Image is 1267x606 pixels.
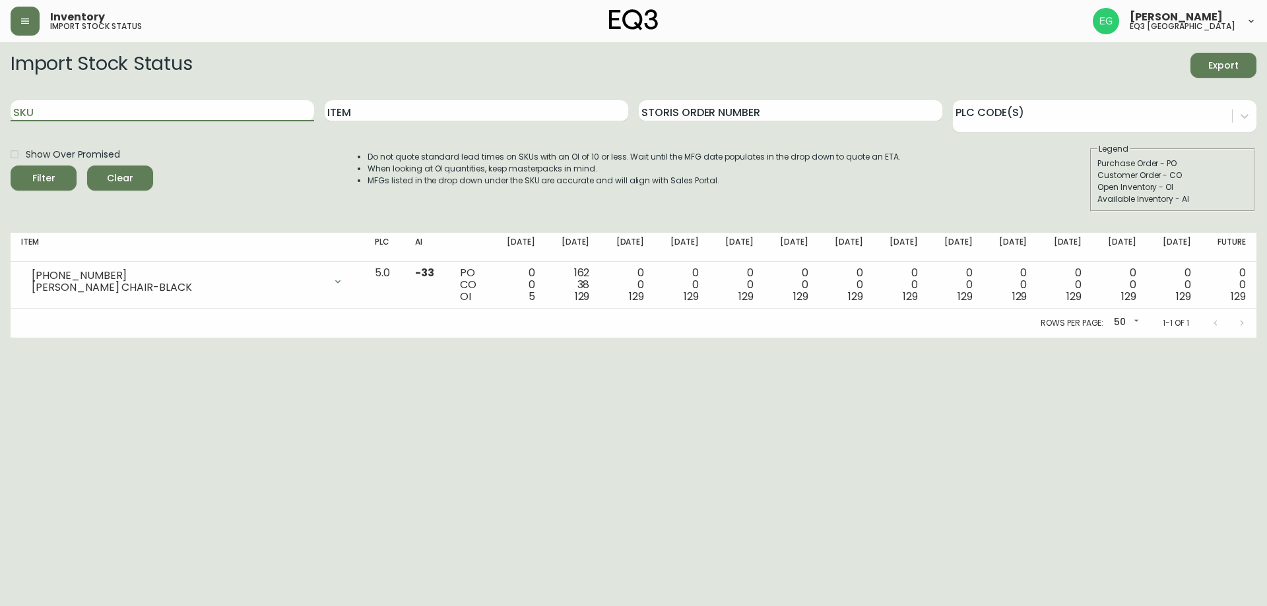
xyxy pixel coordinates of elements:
[819,233,874,262] th: [DATE]
[368,163,901,175] li: When looking at OI quantities, keep masterpacks in mind.
[1201,57,1246,74] span: Export
[848,289,863,304] span: 129
[610,267,644,303] div: 0 0
[655,233,709,262] th: [DATE]
[609,9,658,30] img: logo
[994,267,1027,303] div: 0 0
[684,289,699,304] span: 129
[98,170,143,187] span: Clear
[939,267,973,303] div: 0 0
[1202,233,1256,262] th: Future
[405,233,449,262] th: AI
[958,289,973,304] span: 129
[884,267,918,303] div: 0 0
[32,270,325,282] div: [PHONE_NUMBER]
[928,233,983,262] th: [DATE]
[1097,169,1248,181] div: Customer Order - CO
[1130,12,1223,22] span: [PERSON_NAME]
[491,233,546,262] th: [DATE]
[87,166,153,191] button: Clear
[1066,289,1082,304] span: 129
[1097,181,1248,193] div: Open Inventory - OI
[1097,158,1248,169] div: Purchase Order - PO
[600,233,655,262] th: [DATE]
[720,267,754,303] div: 0 0
[665,267,699,303] div: 0 0
[1037,233,1092,262] th: [DATE]
[11,53,192,78] h2: Import Stock Status
[26,148,120,162] span: Show Over Promised
[1097,193,1248,205] div: Available Inventory - AI
[793,289,808,304] span: 129
[460,267,480,303] div: PO CO
[368,175,901,187] li: MFGs listed in the drop down under the SKU are accurate and will align with Sales Portal.
[11,233,364,262] th: Item
[502,267,535,303] div: 0 0
[1093,8,1119,34] img: db11c1629862fe82d63d0774b1b54d2b
[1163,317,1189,329] p: 1-1 of 1
[738,289,754,304] span: 129
[874,233,928,262] th: [DATE]
[1130,22,1235,30] h5: eq3 [GEOGRAPHIC_DATA]
[775,267,808,303] div: 0 0
[364,262,405,309] td: 5.0
[364,233,405,262] th: PLC
[903,289,918,304] span: 129
[1103,267,1136,303] div: 0 0
[629,289,644,304] span: 129
[1157,267,1191,303] div: 0 0
[1012,289,1027,304] span: 129
[21,267,354,296] div: [PHONE_NUMBER][PERSON_NAME] CHAIR-BLACK
[1121,289,1136,304] span: 129
[1212,267,1246,303] div: 0 0
[50,22,142,30] h5: import stock status
[575,289,590,304] span: 129
[1097,143,1130,155] legend: Legend
[50,12,105,22] span: Inventory
[460,289,471,304] span: OI
[1231,289,1246,304] span: 129
[546,233,601,262] th: [DATE]
[1176,289,1191,304] span: 129
[368,151,901,163] li: Do not quote standard lead times on SKUs with an OI of 10 or less. Wait until the MFG date popula...
[32,282,325,293] div: [PERSON_NAME] CHAIR-BLACK
[11,166,77,191] button: Filter
[1048,267,1082,303] div: 0 0
[1041,317,1103,329] p: Rows per page:
[415,265,434,280] span: -33
[764,233,819,262] th: [DATE]
[829,267,863,303] div: 0 0
[529,289,535,304] span: 5
[709,233,764,262] th: [DATE]
[1147,233,1202,262] th: [DATE]
[1092,233,1147,262] th: [DATE]
[556,267,590,303] div: 162 38
[1109,312,1142,334] div: 50
[1190,53,1256,78] button: Export
[983,233,1038,262] th: [DATE]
